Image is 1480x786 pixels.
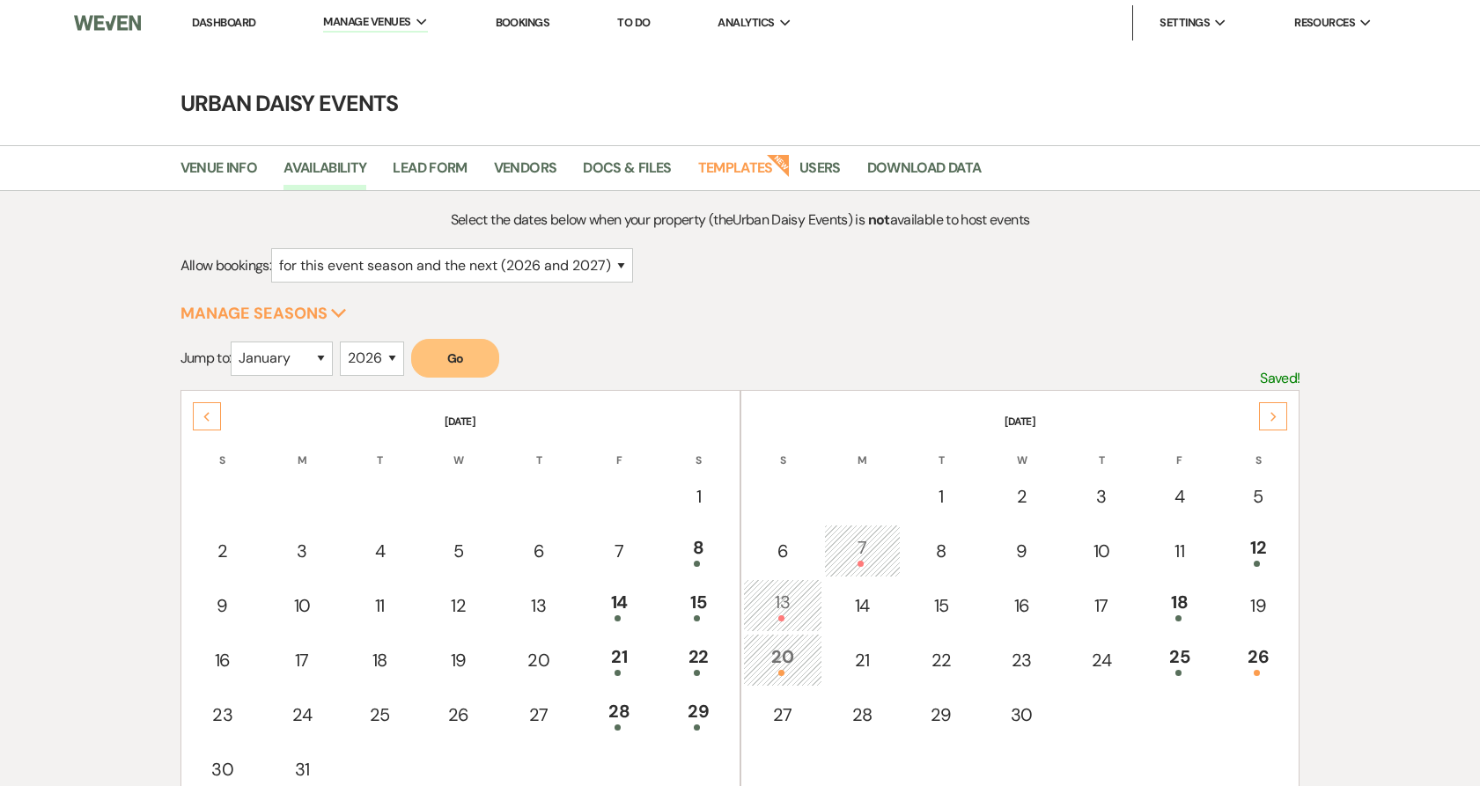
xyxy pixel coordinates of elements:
[902,431,981,468] th: T
[590,698,648,731] div: 28
[590,589,648,621] div: 14
[264,431,340,468] th: M
[107,88,1374,119] h4: Urban Daisy Events
[180,256,271,275] span: Allow bookings:
[180,157,258,190] a: Venue Info
[1229,534,1288,567] div: 12
[74,4,141,41] img: Weven Logo
[617,15,650,30] a: To Do
[867,157,982,190] a: Download Data
[1073,592,1130,619] div: 17
[193,647,253,673] div: 16
[799,157,841,190] a: Users
[180,349,232,367] span: Jump to:
[824,431,901,468] th: M
[1229,592,1288,619] div: 19
[419,431,497,468] th: W
[274,538,330,564] div: 3
[753,643,813,676] div: 20
[411,339,499,378] button: Go
[912,592,971,619] div: 15
[743,393,1298,430] th: [DATE]
[753,589,813,621] div: 13
[834,647,891,673] div: 21
[1151,643,1208,676] div: 25
[274,702,330,728] div: 24
[183,431,262,468] th: S
[1141,431,1218,468] th: F
[429,647,487,673] div: 19
[499,431,578,468] th: T
[1160,14,1210,32] span: Settings
[509,538,569,564] div: 6
[912,647,971,673] div: 22
[509,702,569,728] div: 27
[1151,589,1208,621] div: 18
[834,534,891,567] div: 7
[991,538,1051,564] div: 9
[1151,483,1208,510] div: 4
[991,483,1051,510] div: 2
[1064,431,1140,468] th: T
[868,210,890,229] strong: not
[743,431,822,468] th: S
[494,157,557,190] a: Vendors
[193,592,253,619] div: 9
[274,756,330,782] div: 31
[193,756,253,782] div: 30
[1073,647,1130,673] div: 24
[429,592,487,619] div: 12
[1294,14,1355,32] span: Resources
[753,702,813,728] div: 27
[323,13,410,31] span: Manage Venues
[669,698,727,731] div: 29
[1151,538,1208,564] div: 11
[590,538,648,564] div: 7
[669,643,727,676] div: 22
[351,647,408,673] div: 18
[1073,538,1130,564] div: 10
[669,483,727,510] div: 1
[1229,483,1288,510] div: 5
[429,538,487,564] div: 5
[991,702,1051,728] div: 30
[180,305,347,321] button: Manage Seasons
[320,209,1160,231] p: Select the dates below when your property (the Urban Daisy Events ) is available to host events
[1229,643,1288,676] div: 26
[718,14,774,32] span: Analytics
[1219,431,1298,468] th: S
[590,643,648,676] div: 21
[351,592,408,619] div: 11
[583,157,671,190] a: Docs & Files
[1073,483,1130,510] div: 3
[912,702,971,728] div: 29
[496,15,550,30] a: Bookings
[580,431,658,468] th: F
[698,157,773,190] a: Templates
[1260,367,1300,390] p: Saved!
[429,702,487,728] div: 26
[991,592,1051,619] div: 16
[991,647,1051,673] div: 23
[192,15,255,30] a: Dashboard
[912,483,971,510] div: 1
[283,157,366,190] a: Availability
[274,592,330,619] div: 10
[509,647,569,673] div: 20
[183,393,738,430] th: [DATE]
[509,592,569,619] div: 13
[834,592,891,619] div: 14
[766,152,791,177] strong: New
[342,431,417,468] th: T
[351,702,408,728] div: 25
[912,538,971,564] div: 8
[982,431,1061,468] th: W
[669,534,727,567] div: 8
[393,157,467,190] a: Lead Form
[753,538,813,564] div: 6
[351,538,408,564] div: 4
[834,702,891,728] div: 28
[669,589,727,621] div: 15
[274,647,330,673] div: 17
[659,431,737,468] th: S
